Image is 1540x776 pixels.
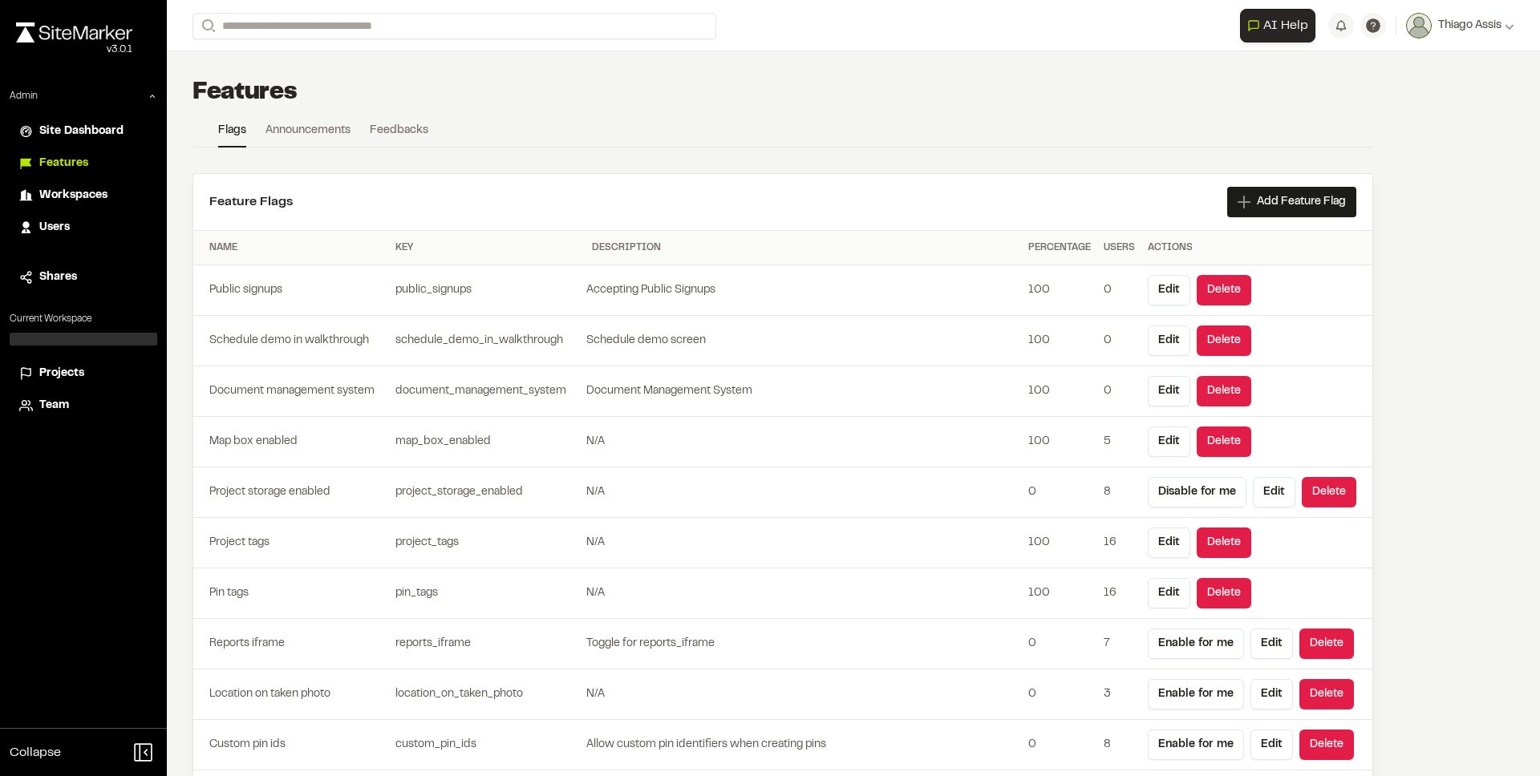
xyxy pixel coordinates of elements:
td: document_management_system [389,366,586,417]
p: Current Workspace [10,312,157,326]
img: rebrand.png [16,22,132,42]
span: Add Feature Flag [1257,194,1346,210]
td: Schedule demo screen [586,316,1022,366]
td: Custom pin ids [193,720,389,770]
td: 5 [1097,417,1141,467]
span: Shares [39,269,77,286]
button: Edit [1148,376,1190,406]
td: 8 [1097,720,1141,770]
td: location_on_taken_photo [389,669,586,720]
td: N/A [586,568,1022,619]
button: Delete [1197,275,1251,305]
div: Key [395,240,579,255]
td: Toggle for reports_iframe [586,619,1022,669]
td: 100 [1022,316,1097,366]
button: Delete [1197,325,1251,356]
td: 100 [1022,265,1097,316]
td: 3 [1097,669,1141,720]
span: Features [39,155,88,172]
td: 16 [1097,568,1141,619]
span: AI Help [1263,16,1308,35]
td: N/A [586,467,1022,518]
a: Flags [218,122,246,148]
td: 0 [1022,619,1097,669]
td: 0 [1097,366,1141,417]
button: Thiago Assis [1406,13,1514,38]
span: Projects [39,365,84,382]
td: 0 [1097,316,1141,366]
a: Projects [19,365,148,382]
button: Delete [1197,527,1251,558]
button: Enable for me [1148,628,1244,659]
a: Features [19,155,148,172]
button: Edit [1148,578,1190,608]
button: Open AI Assistant [1240,9,1315,42]
td: project_storage_enabled [389,467,586,518]
span: Thiago Assis [1438,17,1501,34]
td: 0 [1022,467,1097,518]
button: Delete [1197,376,1251,406]
td: 0 [1022,720,1097,770]
div: Name [209,240,383,255]
td: 16 [1097,518,1141,568]
td: Project tags [193,518,389,568]
button: Delete [1302,477,1356,507]
button: Edit [1253,477,1295,507]
td: Public signups [193,265,389,316]
td: Allow custom pin identifiers when creating pins [586,720,1022,770]
button: Edit [1148,426,1190,457]
td: 100 [1022,518,1097,568]
a: Workspaces [19,187,148,204]
button: Search [192,13,221,39]
button: Edit [1148,527,1190,558]
td: N/A [586,518,1022,568]
a: Announcements [265,122,351,146]
span: Team [39,397,69,414]
button: Disable for me [1148,477,1246,507]
td: 0 [1097,265,1141,316]
p: Admin [10,89,38,103]
a: Shares [19,269,148,286]
button: Delete [1197,426,1251,457]
button: Delete [1299,628,1354,659]
div: Percentage [1028,240,1091,255]
td: Pin tags [193,568,389,619]
a: Team [19,397,148,414]
td: 7 [1097,619,1141,669]
button: Enable for me [1148,730,1244,760]
td: 100 [1022,568,1097,619]
td: custom_pin_ids [389,720,586,770]
td: Location on taken photo [193,669,389,720]
img: User [1406,13,1432,38]
td: Accepting Public Signups [586,265,1022,316]
td: Map box enabled [193,417,389,467]
button: Edit [1250,679,1293,709]
td: schedule_demo_in_walkthrough [389,316,586,366]
a: Feedbacks [370,122,428,146]
button: Edit [1250,628,1293,659]
td: map_box_enabled [389,417,586,467]
div: Users [1104,240,1135,255]
td: 100 [1022,366,1097,417]
div: Open AI Assistant [1240,9,1322,42]
button: Edit [1148,325,1190,356]
span: Users [39,219,70,236]
button: Edit [1250,730,1293,760]
td: Reports iframe [193,619,389,669]
span: Workspaces [39,187,107,204]
td: reports_iframe [389,619,586,669]
div: Description [592,240,1015,255]
span: Collapse [10,743,61,762]
td: 8 [1097,467,1141,518]
span: Site Dashboard [39,123,124,140]
button: Enable for me [1148,679,1244,709]
td: project_tags [389,518,586,568]
td: Project storage enabled [193,467,389,518]
td: Document Management System [586,366,1022,417]
h1: Features [192,77,298,109]
div: Oh geez...please don't... [16,42,132,57]
td: N/A [586,669,1022,720]
button: Delete [1197,578,1251,608]
a: Users [19,219,148,236]
button: Delete [1299,730,1354,760]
